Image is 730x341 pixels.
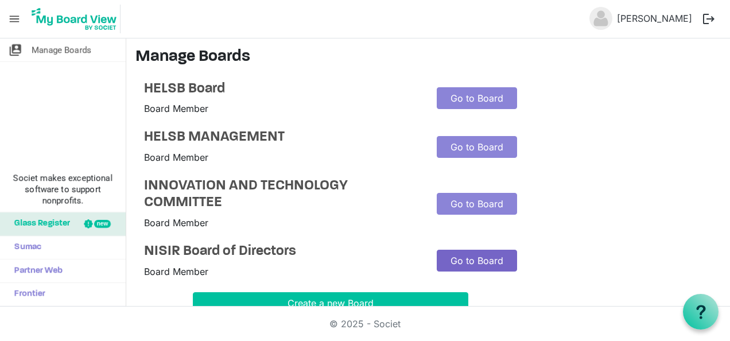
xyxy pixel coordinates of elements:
img: My Board View Logo [28,5,121,33]
a: NISIR Board of Directors [144,243,420,260]
a: © 2025 - Societ [329,318,401,330]
span: Board Member [144,152,208,163]
span: Partner Web [9,259,63,282]
a: My Board View Logo [28,5,125,33]
a: INNOVATION AND TECHNOLOGY COMMITTEE [144,178,420,211]
button: Create a new Board [193,292,468,314]
span: Board Member [144,266,208,277]
span: Board Member [144,217,208,228]
span: Frontier [9,283,45,306]
a: Go to Board [437,250,517,272]
a: Go to Board [437,193,517,215]
button: logout [697,7,721,31]
span: Sumac [9,236,41,259]
a: [PERSON_NAME] [612,7,697,30]
div: new [94,220,111,228]
span: Societ makes exceptional software to support nonprofits. [5,172,121,207]
h3: Manage Boards [135,48,721,67]
span: menu [3,8,25,30]
span: switch_account [9,38,22,61]
a: HELSB Board [144,81,420,98]
img: no-profile-picture.svg [589,7,612,30]
span: Glass Register [9,212,70,235]
a: Go to Board [437,136,517,158]
a: Go to Board [437,87,517,109]
span: Manage Boards [32,38,91,61]
a: HELSB MANAGEMENT [144,129,420,146]
span: Board Member [144,103,208,114]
